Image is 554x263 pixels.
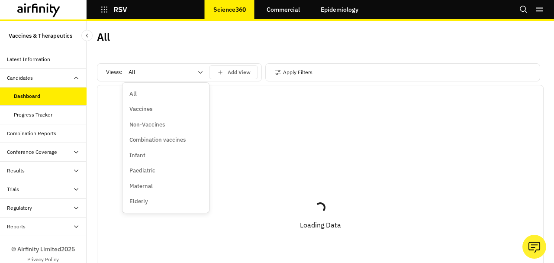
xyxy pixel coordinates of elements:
div: Results [7,167,25,175]
button: Close Sidebar [81,30,93,41]
div: Progress Tracker [14,111,52,119]
button: RSV [100,2,127,17]
div: Trials [7,185,19,193]
p: Vaccines [129,105,152,114]
p: Maternal [129,182,153,191]
button: Search [519,2,528,17]
p: Vaccines & Therapeutics [9,28,72,43]
p: Infant [129,151,145,160]
button: save changes [209,65,258,79]
button: Apply Filters [274,65,312,79]
h2: All [97,31,110,43]
p: Non-Vaccines [129,120,165,129]
div: Views: [106,65,258,79]
button: Ask our analysts [522,235,546,259]
div: Conference Coverage [7,148,57,156]
p: Science360 [213,6,246,13]
div: Reports [7,223,26,231]
div: Combination Reports [7,130,56,137]
div: Latest Information [7,55,50,63]
div: Candidates [7,74,33,82]
p: Paediatric [129,166,155,175]
p: © Airfinity Limited 2025 [11,245,75,254]
p: Add View [228,69,251,75]
p: RSV [113,6,127,13]
div: Dashboard [14,92,40,100]
p: All [129,90,137,98]
p: Elderly [129,197,148,206]
p: Loading Data [300,220,341,230]
p: Combination vaccines [129,136,186,144]
div: Regulatory [7,204,32,212]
